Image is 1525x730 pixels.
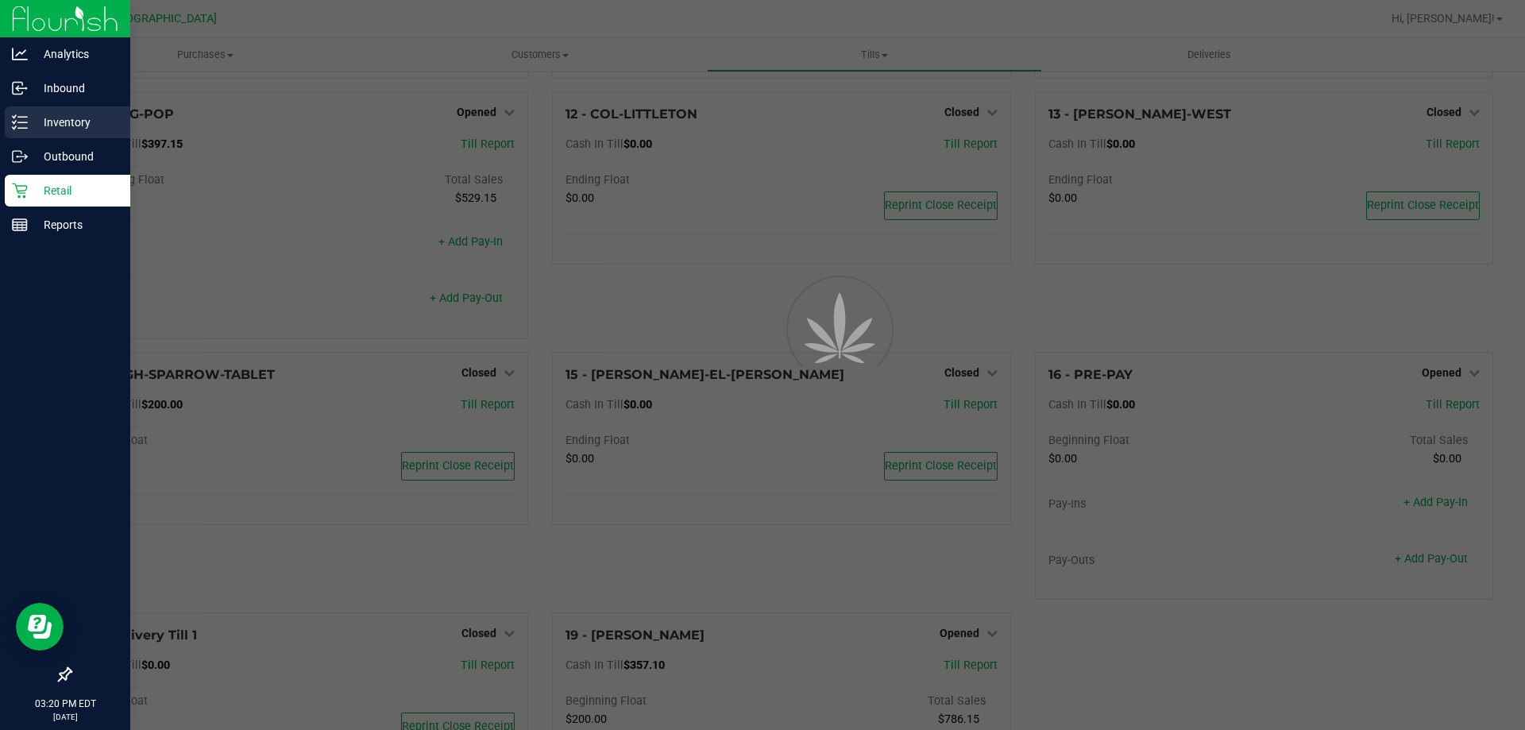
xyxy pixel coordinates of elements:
[12,183,28,199] inline-svg: Retail
[12,217,28,233] inline-svg: Reports
[28,44,123,64] p: Analytics
[12,114,28,130] inline-svg: Inventory
[28,79,123,98] p: Inbound
[28,147,123,166] p: Outbound
[28,113,123,132] p: Inventory
[28,181,123,200] p: Retail
[28,215,123,234] p: Reports
[16,603,64,651] iframe: Resource center
[12,80,28,96] inline-svg: Inbound
[12,149,28,164] inline-svg: Outbound
[12,46,28,62] inline-svg: Analytics
[7,697,123,711] p: 03:20 PM EDT
[7,711,123,723] p: [DATE]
